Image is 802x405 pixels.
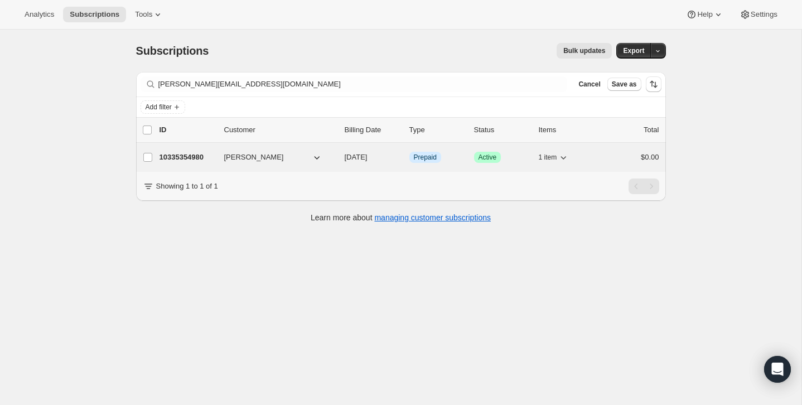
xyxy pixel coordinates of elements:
[616,43,651,59] button: Export
[539,153,557,162] span: 1 item
[644,124,659,136] p: Total
[160,124,659,136] div: IDCustomerBilling DateTypeStatusItemsTotal
[224,124,336,136] p: Customer
[607,78,641,91] button: Save as
[641,153,659,161] span: $0.00
[751,10,777,19] span: Settings
[646,76,661,92] button: Sort the results
[345,153,368,161] span: [DATE]
[18,7,61,22] button: Analytics
[414,153,437,162] span: Prepaid
[374,213,491,222] a: managing customer subscriptions
[146,103,172,112] span: Add filter
[557,43,612,59] button: Bulk updates
[578,80,600,89] span: Cancel
[158,76,568,92] input: Filter subscribers
[160,150,659,165] div: 10335354980[PERSON_NAME][DATE]InfoPrepaidSuccessActive1 item$0.00
[136,45,209,57] span: Subscriptions
[574,78,605,91] button: Cancel
[539,150,569,165] button: 1 item
[25,10,54,19] span: Analytics
[160,152,215,163] p: 10335354980
[629,179,659,194] nav: Pagination
[764,356,791,383] div: Open Intercom Messenger
[224,152,284,163] span: [PERSON_NAME]
[474,124,530,136] p: Status
[160,124,215,136] p: ID
[623,46,644,55] span: Export
[63,7,126,22] button: Subscriptions
[311,212,491,223] p: Learn more about
[156,181,218,192] p: Showing 1 to 1 of 1
[218,148,329,166] button: [PERSON_NAME]
[697,10,712,19] span: Help
[679,7,730,22] button: Help
[733,7,784,22] button: Settings
[128,7,170,22] button: Tools
[612,80,637,89] span: Save as
[563,46,605,55] span: Bulk updates
[70,10,119,19] span: Subscriptions
[409,124,465,136] div: Type
[479,153,497,162] span: Active
[539,124,595,136] div: Items
[345,124,400,136] p: Billing Date
[135,10,152,19] span: Tools
[141,100,185,114] button: Add filter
